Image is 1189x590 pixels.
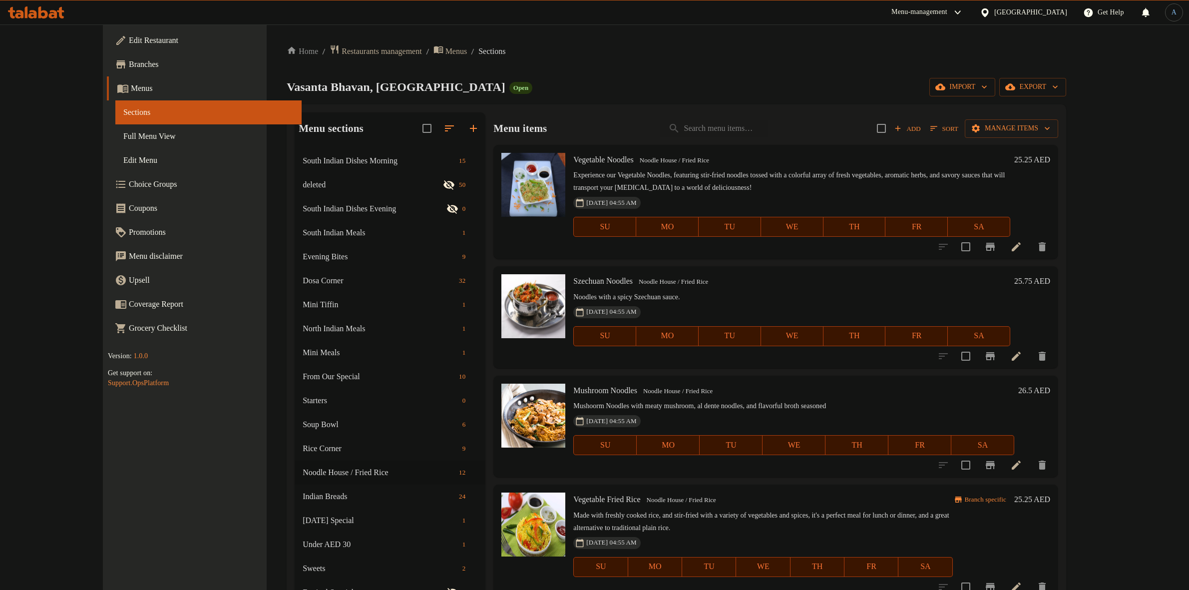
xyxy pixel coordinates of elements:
div: Evening Bites9 [295,245,485,269]
button: export [999,78,1066,96]
a: Edit menu item [1010,241,1022,253]
span: Mini Tiffin [303,299,458,311]
span: Branch specific [961,495,1010,505]
div: items [458,251,470,263]
div: Noodle House / Fried Rice [303,467,455,479]
button: TH [823,326,886,346]
span: SU [578,438,633,453]
span: MO [640,329,695,343]
button: Add [892,121,924,136]
a: Sections [115,100,302,124]
button: delete [1030,453,1054,477]
span: TU [703,329,757,343]
button: WE [736,557,790,577]
span: Menus [445,45,467,57]
div: Menu-management [891,6,947,18]
button: SU [573,435,637,455]
span: MO [640,220,695,234]
span: Vasanta Bhavan, [GEOGRAPHIC_DATA] [287,80,505,93]
input: search [660,120,768,137]
span: WE [767,438,821,453]
div: South Indian Dishes Morning15 [295,149,485,173]
div: North Indian Meals1 [295,317,485,341]
div: South Indian Dishes Morning [303,155,455,167]
span: Select section [871,118,892,139]
span: Edit Restaurant [129,34,294,46]
div: items [458,539,470,551]
button: Add section [461,116,485,140]
div: items [458,395,470,407]
button: TH [791,557,844,577]
button: WE [761,217,823,237]
div: items [455,467,469,479]
div: Onam Special [303,515,458,527]
span: Menu disclaimer [129,250,294,262]
span: 50 [455,180,469,190]
span: 1 [458,540,470,550]
div: Mini Meals [303,347,458,359]
span: 15 [455,156,469,166]
button: SU [573,326,636,346]
span: Vegetable Fried Rice [573,495,640,504]
div: Mini Tiffin1 [295,293,485,317]
div: South Indian Meals [303,227,458,239]
h2: Menu items [493,121,547,136]
button: SU [573,217,636,237]
span: SA [952,220,1006,234]
span: FR [848,560,894,574]
span: [DATE] 04:55 AM [582,198,640,208]
div: items [455,371,469,383]
span: 9 [458,444,470,454]
span: MO [632,560,678,574]
div: Mini Meals1 [295,341,485,365]
button: TU [700,435,763,455]
span: Evening Bites [303,251,458,263]
img: Mushroom Noodles [501,384,565,448]
div: items [458,515,470,527]
button: FR [844,557,898,577]
div: [DATE] Special1 [295,509,485,533]
button: MO [636,326,699,346]
span: Sections [478,45,505,57]
div: South Indian Dishes Evening0 [295,197,485,221]
span: SU [578,329,632,343]
span: [DATE] 04:55 AM [582,307,640,317]
span: Sort sections [437,116,461,140]
span: Version: [108,352,132,360]
span: Rice Corner [303,443,458,455]
span: TU [686,560,732,574]
a: Coverage Report [107,292,302,316]
div: From Our Special [303,371,455,383]
div: items [455,491,469,503]
h6: 25.75 AED [1014,274,1050,288]
div: Noodle House / Fried Rice [635,276,712,288]
div: items [458,203,470,215]
span: Vegetable Noodles [573,155,633,164]
div: Starters [303,395,458,407]
span: Manage items [973,122,1050,135]
div: South Indian Meals1 [295,221,485,245]
a: Edit Menu [115,148,302,172]
span: Mushroom Noodles [573,386,637,395]
div: Soup Bowl6 [295,413,485,437]
div: Noodle House / Fried Rice [639,385,717,397]
a: Restaurants management [330,44,421,58]
div: items [455,275,469,287]
span: Upsell [129,274,294,286]
div: Sweets [303,563,458,575]
h6: 26.5 AED [1018,384,1050,398]
span: WE [765,329,819,343]
span: 0 [458,396,470,406]
span: TH [827,329,882,343]
span: Noodle House / Fried Rice [639,386,717,397]
div: items [458,299,470,311]
div: Starters0 [295,389,485,413]
span: Sections [123,106,294,118]
button: SA [948,326,1010,346]
p: Noodles with a spicy Szechuan sauce. [573,291,1010,304]
span: Szechuan Noodles [573,277,633,285]
a: Home [287,45,318,57]
button: delete [1030,235,1054,259]
span: 10 [455,372,469,382]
